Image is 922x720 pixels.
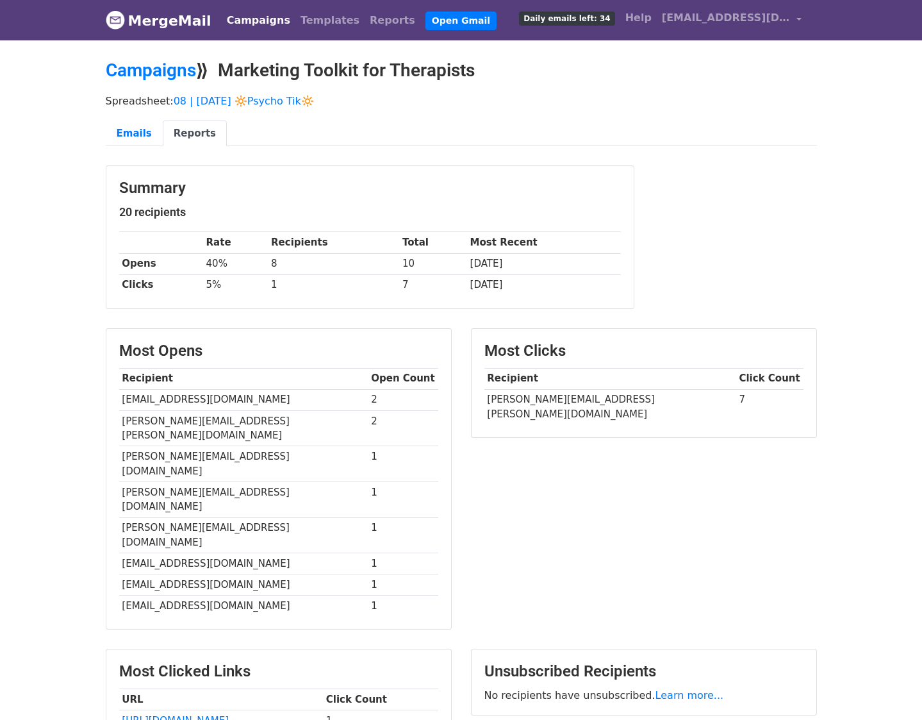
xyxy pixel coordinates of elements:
td: 1 [368,553,438,574]
td: 1 [368,574,438,596]
span: Daily emails left: 34 [519,12,614,26]
td: [PERSON_NAME][EMAIL_ADDRESS][PERSON_NAME][DOMAIN_NAME] [119,410,368,446]
h2: ⟫ Marketing Toolkit for Therapists [106,60,817,81]
td: 1 [268,274,399,296]
a: Daily emails left: 34 [514,5,620,31]
td: 7 [399,274,467,296]
th: Click Count [736,368,803,389]
a: [EMAIL_ADDRESS][DOMAIN_NAME] [657,5,807,35]
th: Most Recent [467,232,621,253]
th: URL [119,689,323,710]
h3: Summary [119,179,621,197]
a: Help [620,5,657,31]
iframe: Chat Widget [858,658,922,720]
td: 10 [399,253,467,274]
a: Reports [365,8,420,33]
td: [PERSON_NAME][EMAIL_ADDRESS][DOMAIN_NAME] [119,517,368,553]
h3: Most Clicked Links [119,662,438,681]
th: Recipient [119,368,368,389]
td: 1 [368,596,438,617]
a: Templates [295,8,365,33]
a: MergeMail [106,7,211,34]
td: 1 [368,517,438,553]
a: Campaigns [106,60,196,81]
td: [PERSON_NAME][EMAIL_ADDRESS][DOMAIN_NAME] [119,446,368,482]
td: 1 [368,481,438,517]
th: Click Count [323,689,438,710]
h5: 20 recipients [119,205,621,219]
td: [EMAIL_ADDRESS][DOMAIN_NAME] [119,574,368,596]
th: Total [399,232,467,253]
td: 7 [736,389,803,424]
a: 08 | [DATE] 🔆Psycho Tik🔆 [174,95,314,107]
td: 5% [203,274,268,296]
td: 1 [368,446,438,482]
th: Opens [119,253,203,274]
td: [EMAIL_ADDRESS][DOMAIN_NAME] [119,553,368,574]
a: Emails [106,121,163,147]
td: [EMAIL_ADDRESS][DOMAIN_NAME] [119,596,368,617]
span: [EMAIL_ADDRESS][DOMAIN_NAME] [662,10,790,26]
td: [DATE] [467,253,621,274]
a: Campaigns [222,8,295,33]
th: Rate [203,232,268,253]
h3: Most Clicks [484,342,803,360]
th: Clicks [119,274,203,296]
td: [DATE] [467,274,621,296]
p: No recipients have unsubscribed. [484,689,803,702]
a: Reports [163,121,227,147]
a: Open Gmail [425,12,497,30]
td: [PERSON_NAME][EMAIL_ADDRESS][DOMAIN_NAME] [119,481,368,517]
th: Recipient [484,368,736,389]
h3: Unsubscribed Recipients [484,662,803,681]
td: [PERSON_NAME][EMAIL_ADDRESS][PERSON_NAME][DOMAIN_NAME] [484,389,736,424]
th: Recipients [268,232,399,253]
td: 2 [368,410,438,446]
td: [EMAIL_ADDRESS][DOMAIN_NAME] [119,389,368,410]
p: Spreadsheet: [106,94,817,108]
td: 2 [368,389,438,410]
a: Learn more... [655,689,724,701]
td: 8 [268,253,399,274]
h3: Most Opens [119,342,438,360]
th: Open Count [368,368,438,389]
img: MergeMail logo [106,10,125,29]
td: 40% [203,253,268,274]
